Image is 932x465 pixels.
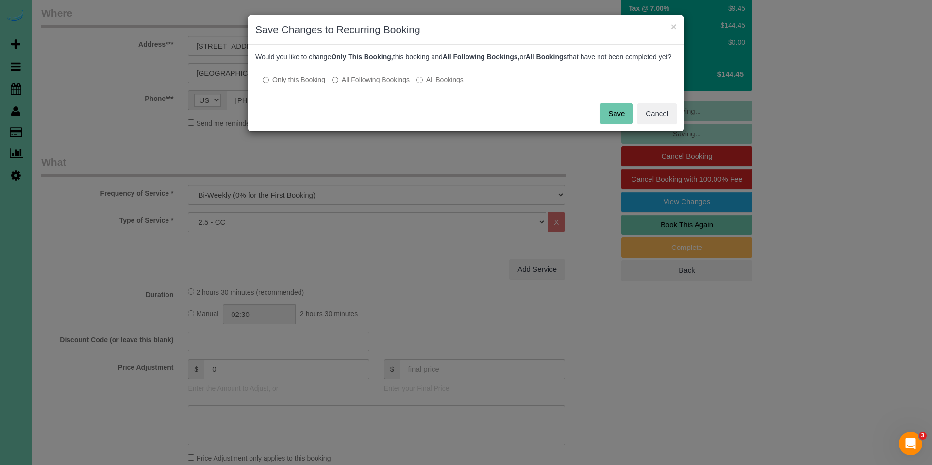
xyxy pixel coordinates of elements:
[637,103,677,124] button: Cancel
[443,53,520,61] b: All Following Bookings,
[671,21,677,32] button: ×
[263,75,325,84] label: All other bookings in the series will remain the same.
[416,75,464,84] label: All bookings that have not been completed yet will be changed.
[332,77,338,83] input: All Following Bookings
[331,53,393,61] b: Only This Booking,
[416,77,423,83] input: All Bookings
[332,75,410,84] label: This and all the bookings after it will be changed.
[919,432,927,440] span: 3
[255,22,677,37] h3: Save Changes to Recurring Booking
[526,53,567,61] b: All Bookings
[255,52,677,62] p: Would you like to change this booking and or that have not been completed yet?
[899,432,922,455] iframe: Intercom live chat
[263,77,269,83] input: Only this Booking
[600,103,633,124] button: Save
